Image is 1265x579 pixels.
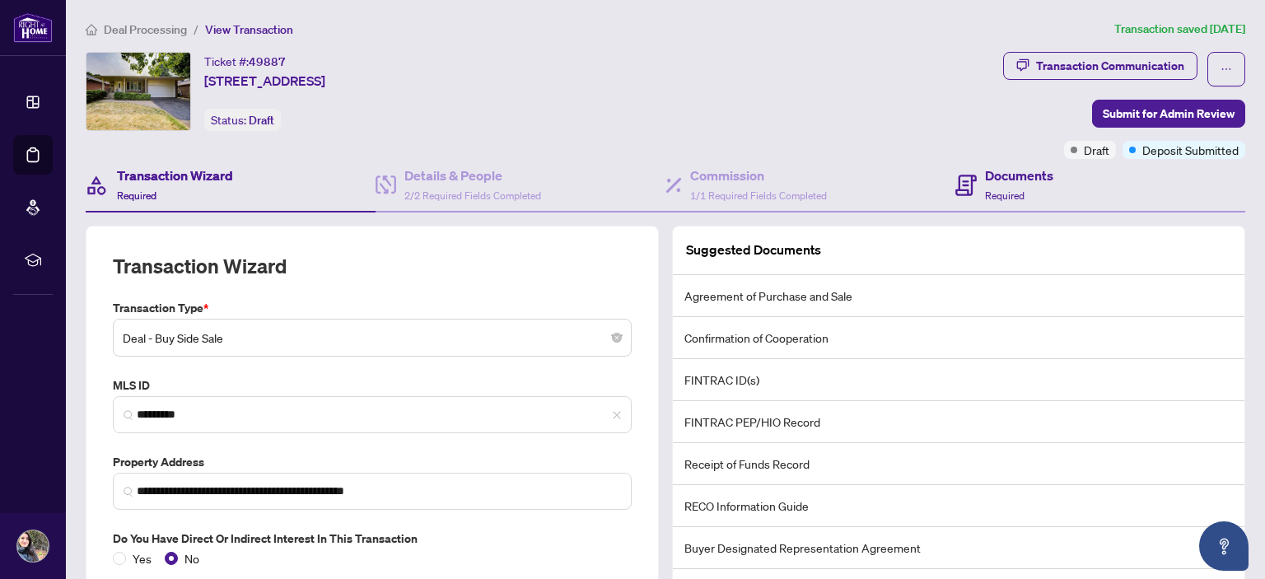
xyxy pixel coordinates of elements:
[1003,52,1197,80] button: Transaction Communication
[124,487,133,497] img: search_icon
[673,359,1244,401] li: FINTRAC ID(s)
[673,275,1244,317] li: Agreement of Purchase and Sale
[86,24,97,35] span: home
[1221,63,1232,75] span: ellipsis
[612,333,622,343] span: close-circle
[249,54,286,69] span: 49887
[404,189,541,202] span: 2/2 Required Fields Completed
[123,322,622,353] span: Deal - Buy Side Sale
[126,549,158,567] span: Yes
[178,549,206,567] span: No
[690,166,827,185] h4: Commission
[13,12,53,43] img: logo
[673,485,1244,527] li: RECO Information Guide
[985,166,1053,185] h4: Documents
[113,253,287,279] h2: Transaction Wizard
[117,189,156,202] span: Required
[113,376,632,395] label: MLS ID
[673,401,1244,443] li: FINTRAC PEP/HIO Record
[673,317,1244,359] li: Confirmation of Cooperation
[86,53,190,130] img: IMG-E12332236_1.jpg
[1142,141,1239,159] span: Deposit Submitted
[673,527,1244,569] li: Buyer Designated Representation Agreement
[17,530,49,562] img: Profile Icon
[117,166,233,185] h4: Transaction Wizard
[985,189,1025,202] span: Required
[104,22,187,37] span: Deal Processing
[1092,100,1245,128] button: Submit for Admin Review
[1114,20,1245,39] article: Transaction saved [DATE]
[1036,53,1184,79] div: Transaction Communication
[673,443,1244,485] li: Receipt of Funds Record
[1084,141,1109,159] span: Draft
[205,22,293,37] span: View Transaction
[404,166,541,185] h4: Details & People
[113,299,632,317] label: Transaction Type
[204,71,325,91] span: [STREET_ADDRESS]
[690,189,827,202] span: 1/1 Required Fields Completed
[1103,100,1235,127] span: Submit for Admin Review
[204,52,286,71] div: Ticket #:
[124,410,133,420] img: search_icon
[686,240,821,260] article: Suggested Documents
[612,410,622,420] span: close
[113,530,632,548] label: Do you have direct or indirect interest in this transaction
[204,109,281,131] div: Status:
[194,20,198,39] li: /
[1199,521,1249,571] button: Open asap
[113,453,632,471] label: Property Address
[249,113,274,128] span: Draft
